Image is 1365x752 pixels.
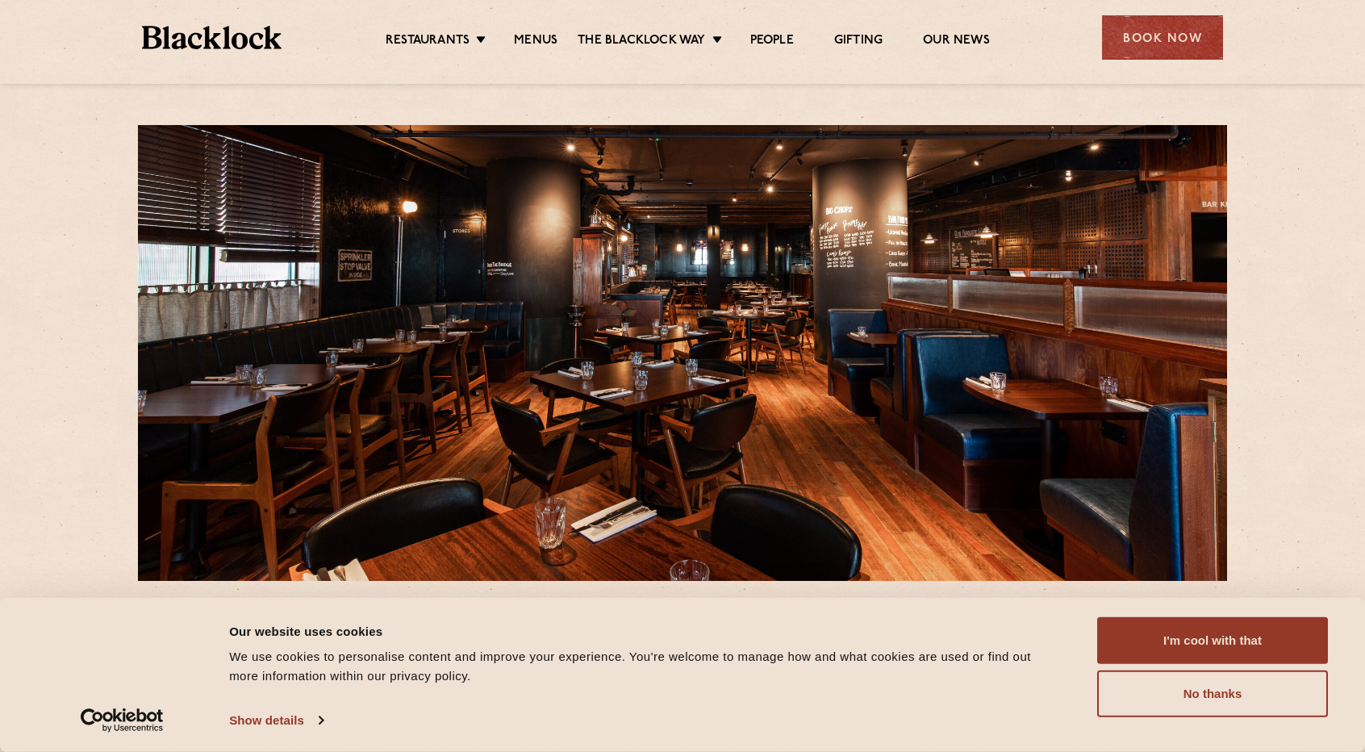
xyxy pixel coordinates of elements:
a: Menus [514,33,557,51]
a: The Blacklock Way [578,33,705,51]
a: People [750,33,794,51]
a: Our News [923,33,990,51]
button: I'm cool with that [1097,617,1328,664]
a: Show details [229,708,323,733]
a: Gifting [834,33,883,51]
img: BL_Textured_Logo-footer-cropped.svg [142,26,282,49]
a: Restaurants [386,33,470,51]
div: We use cookies to personalise content and improve your experience. You're welcome to manage how a... [229,647,1061,686]
button: No thanks [1097,671,1328,717]
div: Our website uses cookies [229,621,1061,641]
div: Book Now [1102,15,1223,60]
a: Usercentrics Cookiebot - opens in a new window [52,708,193,733]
